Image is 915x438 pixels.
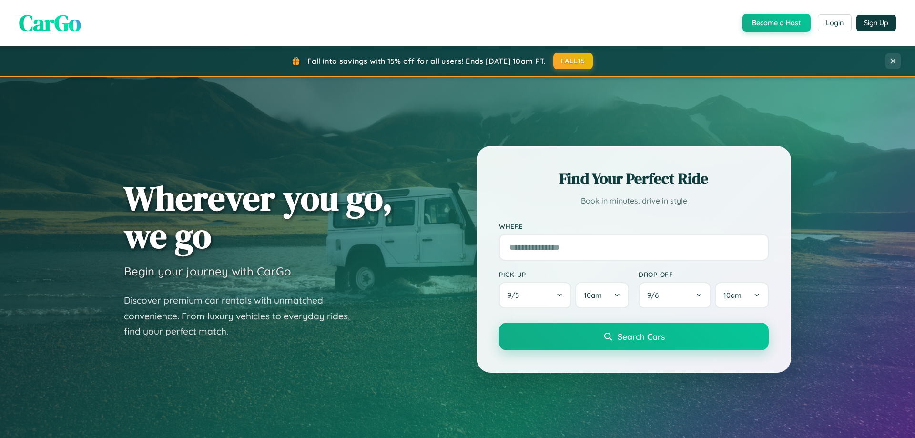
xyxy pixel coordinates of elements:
[647,291,663,300] span: 9 / 6
[723,291,742,300] span: 10am
[639,270,769,278] label: Drop-off
[508,291,524,300] span: 9 / 5
[124,293,362,339] p: Discover premium car rentals with unmatched convenience. From luxury vehicles to everyday rides, ...
[19,7,81,39] span: CarGo
[575,282,629,308] button: 10am
[818,14,852,31] button: Login
[499,270,629,278] label: Pick-up
[618,331,665,342] span: Search Cars
[124,264,291,278] h3: Begin your journey with CarGo
[742,14,811,32] button: Become a Host
[856,15,896,31] button: Sign Up
[584,291,602,300] span: 10am
[124,179,393,255] h1: Wherever you go, we go
[499,194,769,208] p: Book in minutes, drive in style
[499,168,769,189] h2: Find Your Perfect Ride
[499,222,769,230] label: Where
[499,323,769,350] button: Search Cars
[639,282,711,308] button: 9/6
[307,56,546,66] span: Fall into savings with 15% off for all users! Ends [DATE] 10am PT.
[499,282,571,308] button: 9/5
[553,53,593,69] button: FALL15
[715,282,769,308] button: 10am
